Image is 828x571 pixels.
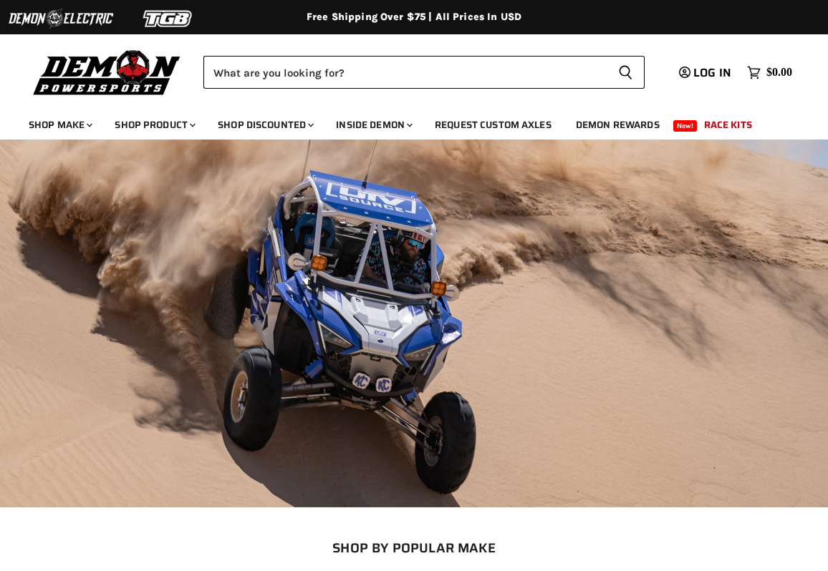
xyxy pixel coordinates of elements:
[104,110,204,140] a: Shop Product
[766,66,792,79] span: $0.00
[203,56,607,89] input: Search
[18,110,101,140] a: Shop Make
[203,56,645,89] form: Product
[565,110,670,140] a: Demon Rewards
[115,5,222,32] img: TGB Logo 2
[325,110,421,140] a: Inside Demon
[18,104,789,140] ul: Main menu
[207,110,322,140] a: Shop Discounted
[7,5,115,32] img: Demon Electric Logo 2
[29,47,186,97] img: Demon Powersports
[18,540,811,555] h2: SHOP BY POPULAR MAKE
[693,64,731,82] span: Log in
[424,110,562,140] a: Request Custom Axles
[673,120,698,132] span: New!
[693,110,763,140] a: Race Kits
[740,62,799,83] a: $0.00
[673,67,740,79] a: Log in
[607,56,645,89] button: Search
